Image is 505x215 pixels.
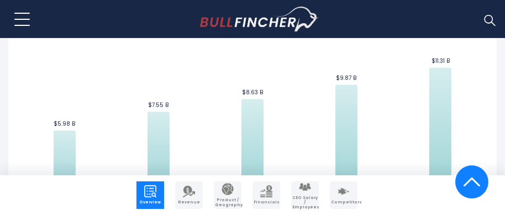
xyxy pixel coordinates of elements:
[254,200,279,205] span: Financials
[331,200,356,205] span: Competitors
[54,120,76,128] text: $5.98 B
[200,7,319,32] a: Go to homepage
[292,196,318,209] span: CEO Salary / Employees
[176,200,202,205] span: Revenue
[330,181,357,209] a: Company Competitors
[252,181,280,209] a: Company Financials
[149,101,169,109] text: $7.55 B
[432,57,450,65] text: $11.31 B
[242,88,263,96] text: $8.63 B
[200,7,319,32] img: bullfincher logo
[215,198,240,207] span: Product / Geography
[214,181,241,209] a: Company Product/Geography
[336,74,357,82] text: $9.87 B
[136,181,164,209] a: Company Overview
[175,181,203,209] a: Company Revenue
[291,181,319,209] a: Company Employees
[138,200,163,205] span: Overview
